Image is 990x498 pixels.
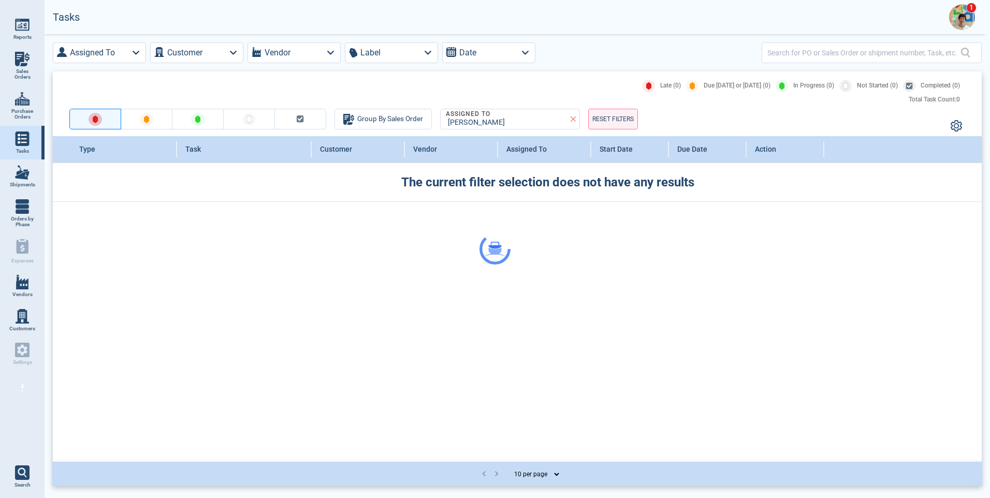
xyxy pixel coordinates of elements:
img: menu_icon [15,52,30,66]
span: Orders by Phase [8,216,36,228]
span: Purchase Orders [8,108,36,120]
span: Reports [13,34,32,40]
img: menu_icon [15,199,30,214]
img: menu_icon [15,131,30,146]
img: menu_icon [15,309,30,324]
span: Vendors [12,291,33,298]
img: menu_icon [15,18,30,32]
img: menu_icon [15,165,30,180]
span: Tasks [16,148,29,154]
img: menu_icon [15,92,30,106]
span: Customers [9,326,35,332]
span: Search [14,482,31,488]
img: menu_icon [15,275,30,289]
span: Sales Orders [8,68,36,80]
span: Shipments [10,182,35,188]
